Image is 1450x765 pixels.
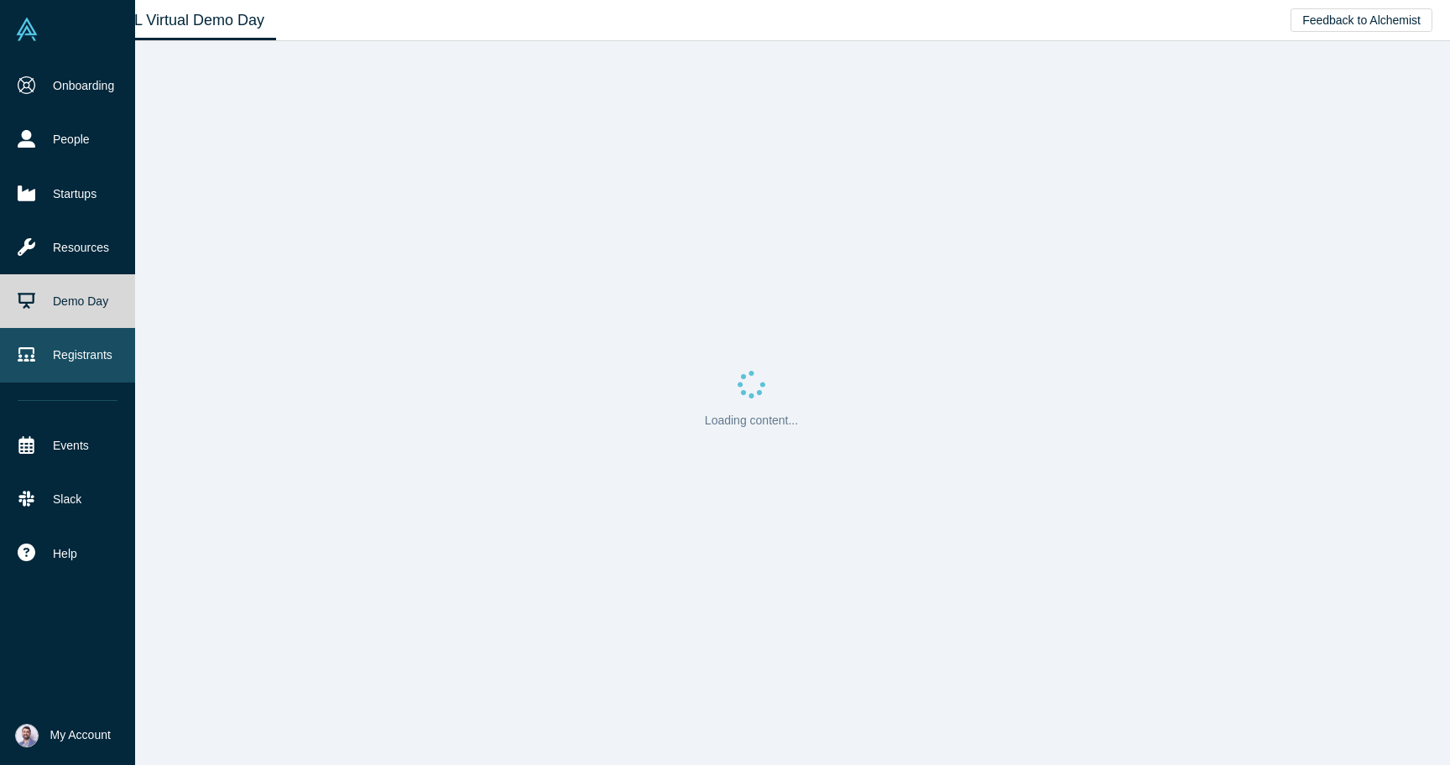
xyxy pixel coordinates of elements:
[50,726,111,744] span: My Account
[53,545,77,563] span: Help
[1291,8,1432,32] button: Feedback to Alchemist
[705,412,798,429] p: Loading content...
[70,1,276,40] a: Class XL Virtual Demo Day
[15,724,111,747] button: My Account
[15,18,39,41] img: Alchemist Vault Logo
[15,724,39,747] img: Sam Jadali's Account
